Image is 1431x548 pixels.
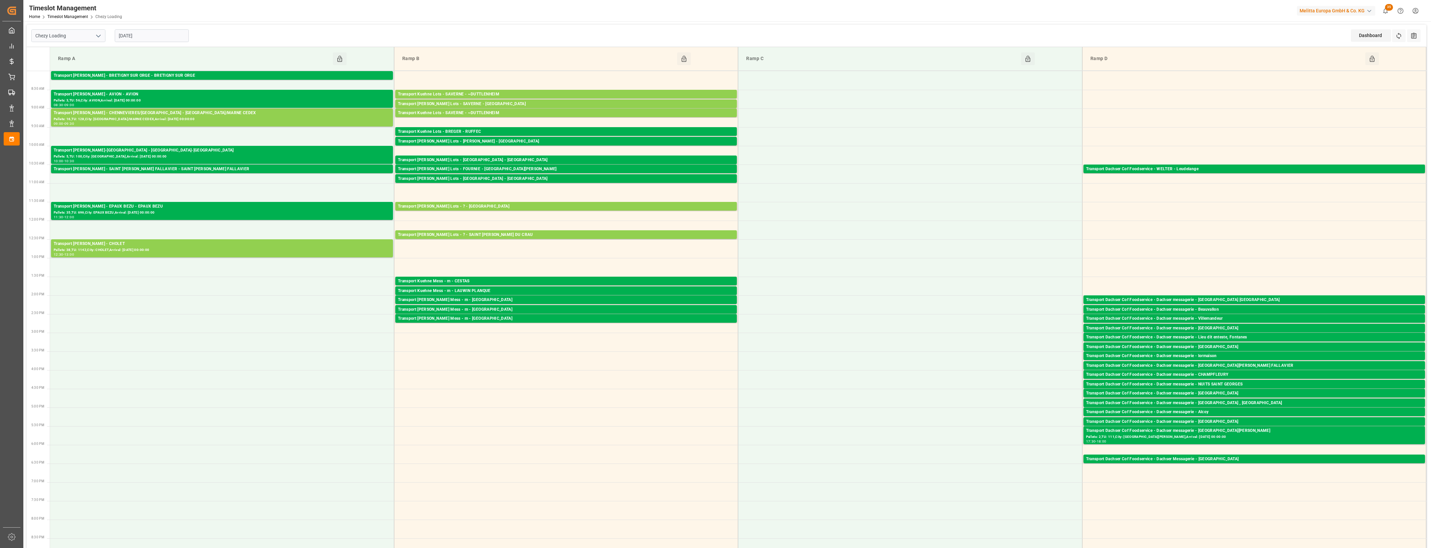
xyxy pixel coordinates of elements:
a: Home [29,14,40,19]
div: Transport Dachser Cof Foodservice - Dachser messagerie - Villemandeur [1086,315,1422,322]
span: 3:00 PM [31,330,44,333]
div: Pallets: 1,TU: 31,City: [GEOGRAPHIC_DATA],Arrival: [DATE] 00:00:00 [398,285,734,290]
span: 2:00 PM [31,292,44,296]
div: Pallets: 2,TU: 10,City: [GEOGRAPHIC_DATA],Arrival: [DATE] 00:00:00 [1086,359,1422,365]
div: Transport Dachser Cof Foodservice - Dachser messagerie - NUITS SAINT GEORGES [1086,381,1422,388]
span: 9:00 AM [31,105,44,109]
div: Transport Kuehne Mess - m - LAUWIN PLANQUE [398,288,734,294]
div: Pallets: ,TU: 10,City: [GEOGRAPHIC_DATA],Arrival: [DATE] 00:00:00 [398,322,734,328]
div: Transport Dachser Cof Foodservice - Dachser messagerie - [GEOGRAPHIC_DATA][PERSON_NAME] FALLAVIER [1086,362,1422,369]
div: Pallets: 1,TU: ,City: [GEOGRAPHIC_DATA],Arrival: [DATE] 00:00:00 [1086,425,1422,431]
div: Ramp A [55,52,333,65]
div: 12:30 [54,253,63,256]
div: Pallets: 1,TU: 79,City: [GEOGRAPHIC_DATA],Arrival: [DATE] 00:00:00 [1086,313,1422,319]
div: 11:30 [54,216,63,219]
div: Transport Dachser Cof Foodservice - Dachser messagerie - [GEOGRAPHIC_DATA] [1086,325,1422,332]
div: Transport Dachser Cof Foodservice - Dachser messagerie - Lieu dit enteste, Fontanes [1086,334,1422,341]
div: 09:00 [54,122,63,125]
span: 11:30 AM [29,199,44,203]
div: Pallets: 1,TU: 12,City: [GEOGRAPHIC_DATA],Arrival: [DATE] 00:00:00 [1086,332,1422,337]
div: Pallets: 5,TU: 100,City: [GEOGRAPHIC_DATA],Arrival: [DATE] 00:00:00 [54,154,390,160]
div: Transport [PERSON_NAME] Lots - ? - [GEOGRAPHIC_DATA] [398,203,734,210]
div: 09:00 [64,103,74,106]
button: Melitta Europa GmbH & Co. KG [1297,4,1378,17]
div: Transport [PERSON_NAME] - AVION - AVION [54,91,390,98]
span: 8:30 PM [31,535,44,539]
div: Pallets: 2,TU: 111,City: [GEOGRAPHIC_DATA][PERSON_NAME],Arrival: [DATE] 00:00:00 [1086,434,1422,440]
div: Transport [PERSON_NAME] Lots - FOURNIE - [GEOGRAPHIC_DATA][PERSON_NAME] [398,166,734,173]
input: Type to search/select [31,29,105,42]
div: Transport [PERSON_NAME] Lots - SAVERNE - [GEOGRAPHIC_DATA] [398,101,734,107]
span: 8:00 PM [31,517,44,520]
span: 6:30 PM [31,461,44,464]
div: Pallets: ,TU: 55,City: Lieu dit [GEOGRAPHIC_DATA], [GEOGRAPHIC_DATA],Arrival: [DATE] 00:00:00 [1086,341,1422,346]
div: 18:00 [1097,440,1106,443]
div: Pallets: 27,TU: 1444,City: MAUCHAMPS,Arrival: [DATE] 00:00:00 [398,210,734,216]
div: Transport [PERSON_NAME]-[GEOGRAPHIC_DATA] - [GEOGRAPHIC_DATA]-[GEOGRAPHIC_DATA] [54,147,390,154]
div: Pallets: 11,TU: 261,City: [GEOGRAPHIC_DATA][PERSON_NAME],Arrival: [DATE] 00:00:00 [398,238,734,244]
div: 09:30 [64,122,74,125]
div: Pallets: 1,TU: 36,City: [GEOGRAPHIC_DATA][PERSON_NAME],Arrival: [DATE] 00:00:00 [398,173,734,178]
button: Help Center [1393,3,1408,18]
span: 4:00 PM [31,367,44,371]
div: Transport Dachser Cof Foodservice - Dachser messagerie - [GEOGRAPHIC_DATA] [GEOGRAPHIC_DATA] [1086,297,1422,303]
div: Pallets: ,TU: 90,City: [GEOGRAPHIC_DATA],Arrival: [DATE] 00:00:00 [1086,378,1422,384]
div: Transport Dachser Cof Foodservice - Dachser messagerie - Beauvallon [1086,306,1422,313]
div: Pallets: 38,TU: 1142,City: CHOLET,Arrival: [DATE] 00:00:00 [54,247,390,253]
span: 5:30 PM [31,423,44,427]
button: show 35 new notifications [1378,3,1393,18]
div: Pallets: ,TU: 2,City: [GEOGRAPHIC_DATA],Arrival: [DATE] 00:00:00 [398,313,734,319]
div: - [63,253,64,256]
input: DD-MM-YYYY [115,29,189,42]
div: Transport [PERSON_NAME] - BRETIGNY SUR ORGE - BRETIGNY SUR ORGE [54,72,390,79]
div: Pallets: 3,TU: ,City: [GEOGRAPHIC_DATA],Arrival: [DATE] 00:00:00 [1086,463,1422,468]
span: 12:00 PM [29,218,44,221]
div: Melitta Europa GmbH & Co. KG [1297,6,1375,16]
div: - [63,103,64,106]
div: Pallets: 1,TU: 439,City: [GEOGRAPHIC_DATA],Arrival: [DATE] 00:00:00 [398,164,734,169]
div: 10:00 [54,160,63,163]
div: Transport [PERSON_NAME] Lots - [PERSON_NAME] - [GEOGRAPHIC_DATA] [398,138,734,145]
div: Pallets: 35,TU: 696,City: EPAUX BEZU,Arrival: [DATE] 00:00:00 [54,210,390,216]
div: Transport Kuehne Lots - BREGER - RUFFEC [398,128,734,135]
div: Ramp B [400,52,677,65]
div: Pallets: 6,TU: 94,City: [GEOGRAPHIC_DATA],Arrival: [DATE] 00:00:00 [1086,173,1422,178]
div: Pallets: 2,TU: ,City: [GEOGRAPHIC_DATA][PERSON_NAME],Arrival: [DATE] 00:00:00 [54,173,390,178]
span: 8:30 AM [31,87,44,90]
div: 17:30 [1086,440,1096,443]
span: 35 [1385,4,1393,11]
span: 10:00 AM [29,143,44,147]
div: Pallets: 1,TU: 126,City: [GEOGRAPHIC_DATA],Arrival: [DATE] 00:00:00 [1086,322,1422,328]
div: Pallets: 2,TU: ,City: [GEOGRAPHIC_DATA],Arrival: [DATE] 00:00:00 [54,79,390,85]
div: Pallets: 2,TU: 11,City: [GEOGRAPHIC_DATA] [GEOGRAPHIC_DATA],Arrival: [DATE] 00:00:00 [1086,303,1422,309]
div: Pallets: ,TU: 8,City: [GEOGRAPHIC_DATA],Arrival: [DATE] 00:00:00 [398,303,734,309]
div: Transport Dachser Cof Foodservice - Dachser messagerie - Alcoy [1086,409,1422,416]
div: Pallets: ,TU: 380,City: [GEOGRAPHIC_DATA],Arrival: [DATE] 00:00:00 [398,107,734,113]
div: 08:30 [54,103,63,106]
div: Transport Kuehne Lots - SAVERNE - ~DUTTLENHEIM [398,110,734,116]
div: Ramp C [744,52,1021,65]
div: Transport [PERSON_NAME] Mess - m - [GEOGRAPHIC_DATA] [398,297,734,303]
span: 6:00 PM [31,442,44,446]
div: Transport [PERSON_NAME] Lots - [GEOGRAPHIC_DATA] - [GEOGRAPHIC_DATA] [398,176,734,182]
div: - [1095,440,1096,443]
div: Pallets: ,TU: 67,City: RUFFEC,Arrival: [DATE] 00:00:00 [398,135,734,141]
div: 12:00 [64,216,74,219]
span: 1:30 PM [31,274,44,277]
div: Transport [PERSON_NAME] - CHOLET [54,241,390,247]
div: Transport Kuehne Lots - SAVERNE - ~DUTTLENHEIM [398,91,734,98]
div: Pallets: 3,TU: ,City: [GEOGRAPHIC_DATA],Arrival: [DATE] 00:00:00 [1086,350,1422,356]
div: Pallets: ,TU: 58,City: ~[GEOGRAPHIC_DATA],Arrival: [DATE] 00:00:00 [398,98,734,103]
div: Pallets: 3,TU: ,City: [GEOGRAPHIC_DATA][PERSON_NAME],Arrival: [DATE] 00:00:00 [1086,369,1422,375]
div: 10:30 [64,160,74,163]
span: 2:30 PM [31,311,44,315]
div: Transport Dachser Cof Foodservice - Dachser messagerie - [GEOGRAPHIC_DATA] [1086,419,1422,425]
span: 1:00 PM [31,255,44,259]
a: Timeslot Management [47,14,88,19]
div: Transport Dachser Cof Foodservice - Dachser Messagerie - [GEOGRAPHIC_DATA] [1086,456,1422,463]
div: 13:00 [64,253,74,256]
span: 11:00 AM [29,180,44,184]
div: Pallets: ,TU: 96,City: [GEOGRAPHIC_DATA],Arrival: [DATE] 00:00:00 [1086,416,1422,421]
div: Transport [PERSON_NAME] Mess - m - [GEOGRAPHIC_DATA] [398,306,734,313]
span: 12:30 PM [29,236,44,240]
